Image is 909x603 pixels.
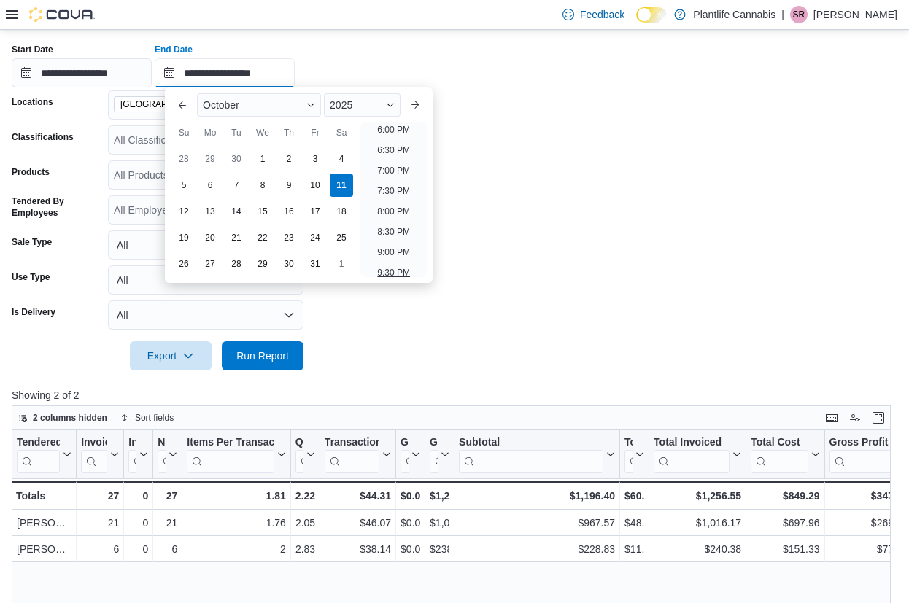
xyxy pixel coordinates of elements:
div: 21 [158,515,177,532]
label: Tendered By Employees [12,195,102,219]
div: Gross Sales [430,436,438,450]
div: Mo [198,121,222,144]
div: Transaction Average [325,436,379,450]
div: day-8 [251,174,274,197]
p: Plantlife Cannabis [693,6,775,23]
button: Gross Sales [430,436,449,473]
div: day-30 [225,147,248,171]
div: 21 [81,515,119,532]
div: Gift Card Sales [401,436,409,473]
button: Items Per Transaction [187,436,286,473]
div: Total Invoiced [654,436,730,473]
button: Net Sold [158,436,177,473]
div: $0.00 [401,541,420,559]
button: Total Tax [624,436,644,473]
div: day-29 [198,147,222,171]
li: 9:00 PM [371,244,416,261]
button: Tendered Employee [17,436,71,473]
div: 2.83 [295,541,315,559]
div: Th [277,121,301,144]
div: $1,016.17 [654,515,741,532]
div: Transaction Average [325,436,379,473]
label: Products [12,166,50,178]
div: Invoices Sold [81,436,107,473]
div: Qty Per Transaction [295,436,303,450]
span: Fort McMurray - Eagle Ridge [114,96,252,112]
div: October, 2025 [171,146,355,277]
div: $1,196.40 [459,487,615,505]
div: $38.14 [325,541,391,559]
div: $1,256.55 [654,487,741,505]
div: $77.50 [829,541,908,559]
div: [PERSON_NAME] [17,515,71,532]
div: day-17 [303,200,327,223]
div: Skyler Rowsell [790,6,808,23]
span: 2 columns hidden [33,412,107,424]
div: day-21 [225,226,248,249]
div: day-23 [277,226,301,249]
button: All [108,265,303,295]
div: $0.00 [401,487,420,505]
span: Feedback [580,7,624,22]
div: day-4 [330,147,353,171]
div: $11.55 [624,541,644,559]
div: $697.96 [751,515,819,532]
div: 2.05 [295,515,315,532]
div: 1.81 [187,487,286,505]
div: Button. Open the month selector. October is currently selected. [197,93,321,117]
div: Total Invoiced [654,436,730,450]
button: Subtotal [459,436,615,473]
div: Net Sold [158,436,166,450]
div: day-18 [330,200,353,223]
div: Total Cost [751,436,808,450]
div: Subtotal [459,436,603,473]
div: 0 [128,487,148,505]
p: | [781,6,784,23]
div: Total Tax [624,436,633,450]
div: day-28 [225,252,248,276]
button: Enter fullscreen [870,409,887,427]
div: 27 [158,487,177,505]
div: day-16 [277,200,301,223]
div: day-31 [303,252,327,276]
label: Start Date [12,44,53,55]
li: 6:30 PM [371,141,416,159]
div: 2.22 [295,487,315,505]
div: $60.15 [624,487,644,505]
span: Export [139,341,203,370]
div: Tu [225,121,248,144]
div: Invoices Ref [128,436,136,473]
div: Total Cost [751,436,808,473]
div: day-1 [251,147,274,171]
input: Press the down key to enter a popover containing a calendar. Press the escape key to close the po... [155,58,295,87]
div: 0 [128,515,148,532]
div: Invoices Sold [81,436,107,450]
div: day-10 [303,174,327,197]
div: $46.07 [325,515,391,532]
div: $151.33 [751,541,819,559]
span: SR [793,6,805,23]
div: $269.61 [829,515,908,532]
button: Sort fields [115,409,179,427]
button: Next month [403,93,427,117]
div: day-26 [172,252,196,276]
button: Export [130,341,212,370]
button: Previous Month [171,93,194,117]
div: Items Per Transaction [187,436,274,473]
label: End Date [155,44,193,55]
div: Sa [330,121,353,144]
div: $240.38 [654,541,741,559]
div: day-7 [225,174,248,197]
input: Press the down key to open a popover containing a calendar. [12,58,152,87]
div: day-3 [303,147,327,171]
div: Gross Sales [430,436,438,473]
button: Total Cost [751,436,819,473]
div: 2 [187,541,286,559]
button: All [108,300,303,330]
label: Use Type [12,271,50,283]
div: day-22 [251,226,274,249]
div: Gross Profit [829,436,897,473]
div: 27 [81,487,119,505]
button: Keyboard shortcuts [823,409,840,427]
div: $1,279.40 [430,487,449,505]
